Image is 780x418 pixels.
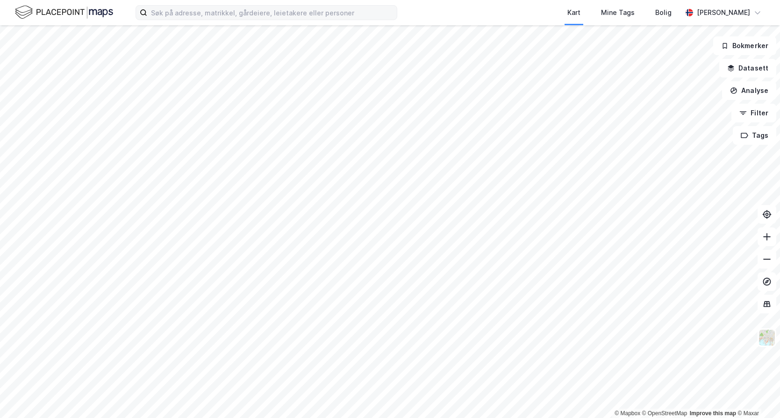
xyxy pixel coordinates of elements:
img: Z [758,329,776,347]
input: Søk på adresse, matrikkel, gårdeiere, leietakere eller personer [147,6,397,20]
div: Bolig [655,7,672,18]
a: OpenStreetMap [642,410,687,417]
div: Kontrollprogram for chat [733,373,780,418]
button: Analyse [722,81,776,100]
a: Improve this map [690,410,736,417]
button: Bokmerker [713,36,776,55]
iframe: Chat Widget [733,373,780,418]
img: logo.f888ab2527a4732fd821a326f86c7f29.svg [15,4,113,21]
button: Filter [731,104,776,122]
div: Kart [567,7,580,18]
div: [PERSON_NAME] [697,7,750,18]
button: Tags [733,126,776,145]
button: Datasett [719,59,776,78]
a: Mapbox [615,410,640,417]
div: Mine Tags [601,7,635,18]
